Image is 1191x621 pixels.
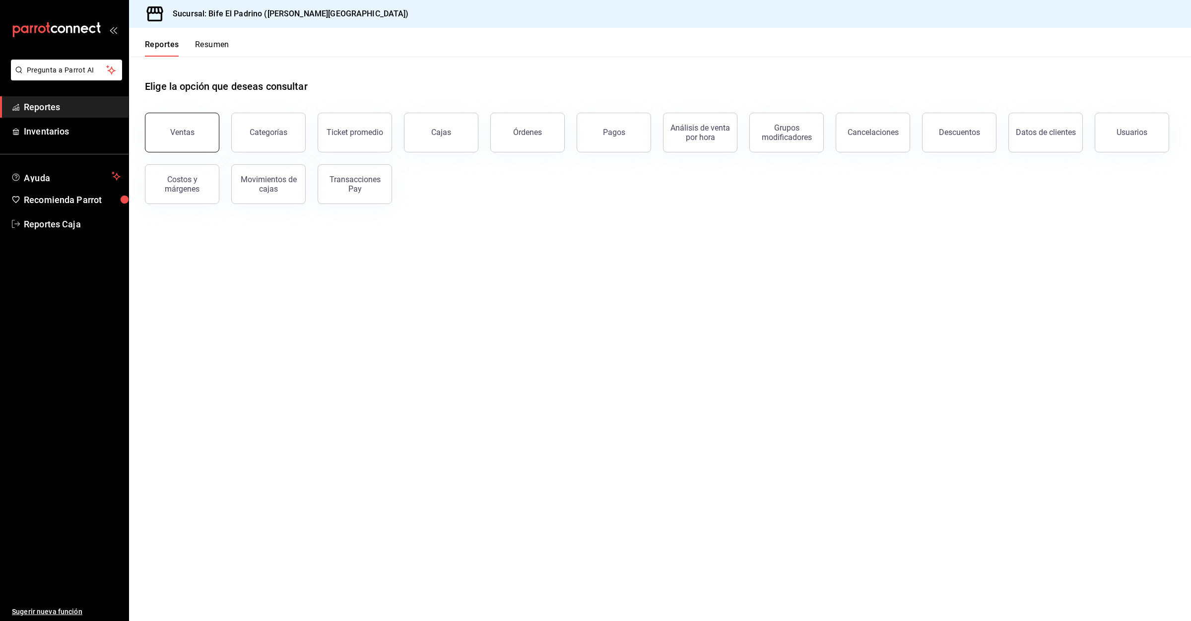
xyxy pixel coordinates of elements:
button: Movimientos de cajas [231,164,306,204]
button: Cancelaciones [836,113,910,152]
span: Pregunta a Parrot AI [27,65,107,75]
button: Pagos [577,113,651,152]
button: open_drawer_menu [109,26,117,34]
button: Reportes [145,40,179,57]
h1: Elige la opción que deseas consultar [145,79,308,94]
button: Resumen [195,40,229,57]
span: Recomienda Parrot [24,193,121,207]
a: Cajas [404,113,478,152]
button: Ventas [145,113,219,152]
button: Descuentos [922,113,996,152]
div: Ticket promedio [327,128,383,137]
button: Grupos modificadores [749,113,824,152]
div: Usuarios [1117,128,1147,137]
span: Inventarios [24,125,121,138]
button: Costos y márgenes [145,164,219,204]
div: Movimientos de cajas [238,175,299,194]
div: Ventas [170,128,195,137]
div: Órdenes [513,128,542,137]
h3: Sucursal: Bife El Padrino ([PERSON_NAME][GEOGRAPHIC_DATA]) [165,8,409,20]
button: Usuarios [1095,113,1169,152]
button: Datos de clientes [1008,113,1083,152]
div: Grupos modificadores [756,123,817,142]
button: Categorías [231,113,306,152]
button: Ticket promedio [318,113,392,152]
span: Sugerir nueva función [12,607,121,617]
button: Transacciones Pay [318,164,392,204]
button: Análisis de venta por hora [663,113,737,152]
div: navigation tabs [145,40,229,57]
div: Análisis de venta por hora [669,123,731,142]
div: Transacciones Pay [324,175,386,194]
span: Reportes Caja [24,217,121,231]
a: Pregunta a Parrot AI [7,72,122,82]
div: Descuentos [939,128,980,137]
div: Datos de clientes [1016,128,1076,137]
div: Pagos [603,128,625,137]
div: Categorías [250,128,287,137]
div: Cajas [431,127,452,138]
span: Ayuda [24,170,108,182]
span: Reportes [24,100,121,114]
button: Pregunta a Parrot AI [11,60,122,80]
div: Cancelaciones [848,128,899,137]
div: Costos y márgenes [151,175,213,194]
button: Órdenes [490,113,565,152]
